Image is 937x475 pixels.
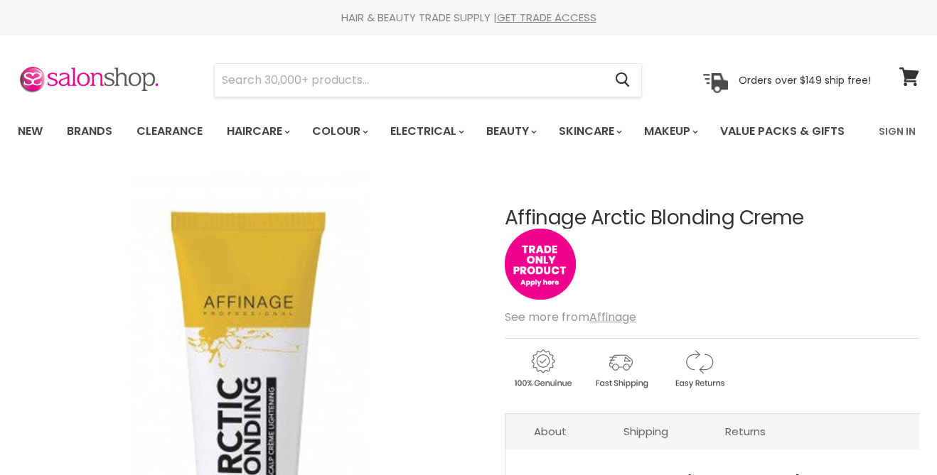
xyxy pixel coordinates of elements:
[56,116,123,146] a: Brands
[126,116,213,146] a: Clearance
[661,347,737,391] img: returns.gif
[595,414,697,449] a: Shipping
[505,309,636,325] span: See more from
[476,116,545,146] a: Beauty
[548,116,631,146] a: Skincare
[604,64,641,97] button: Search
[7,116,53,146] a: New
[7,111,863,152] ul: Main menu
[215,64,604,97] input: Search
[505,229,576,300] img: tradeonly_small.jpg
[505,414,595,449] a: About
[583,347,658,391] img: shipping.gif
[697,414,794,449] a: Returns
[589,309,636,325] a: Affinage
[301,116,377,146] a: Colour
[216,116,299,146] a: Haircare
[505,207,919,229] h1: Affinage Arctic Blonding Creme
[870,116,924,146] a: Sign In
[739,73,871,86] p: Orders over $149 ship free!
[380,116,473,146] a: Electrical
[710,116,855,146] a: Value Packs & Gifts
[633,116,707,146] a: Makeup
[214,63,642,97] form: Product
[497,10,596,25] a: GET TRADE ACCESS
[505,347,580,391] img: genuine.gif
